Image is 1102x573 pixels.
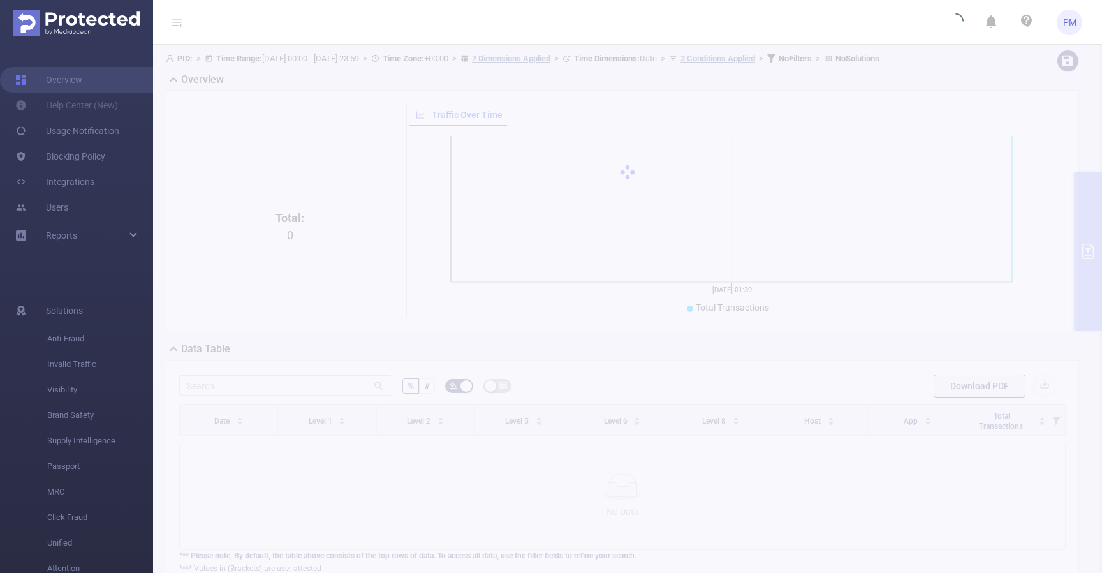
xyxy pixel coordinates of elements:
[15,118,119,144] a: Usage Notification
[46,223,77,248] a: Reports
[46,298,83,324] span: Solutions
[47,428,153,454] span: Supply Intelligence
[47,505,153,530] span: Click Fraud
[47,479,153,505] span: MRC
[948,13,964,31] i: icon: loading
[47,530,153,556] span: Unified
[1063,10,1076,35] span: PM
[15,169,94,195] a: Integrations
[47,352,153,377] span: Invalid Traffic
[47,377,153,403] span: Visibility
[47,454,153,479] span: Passport
[13,10,140,36] img: Protected Media
[15,67,82,93] a: Overview
[47,326,153,352] span: Anti-Fraud
[46,230,77,241] span: Reports
[47,403,153,428] span: Brand Safety
[15,195,68,220] a: Users
[15,144,105,169] a: Blocking Policy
